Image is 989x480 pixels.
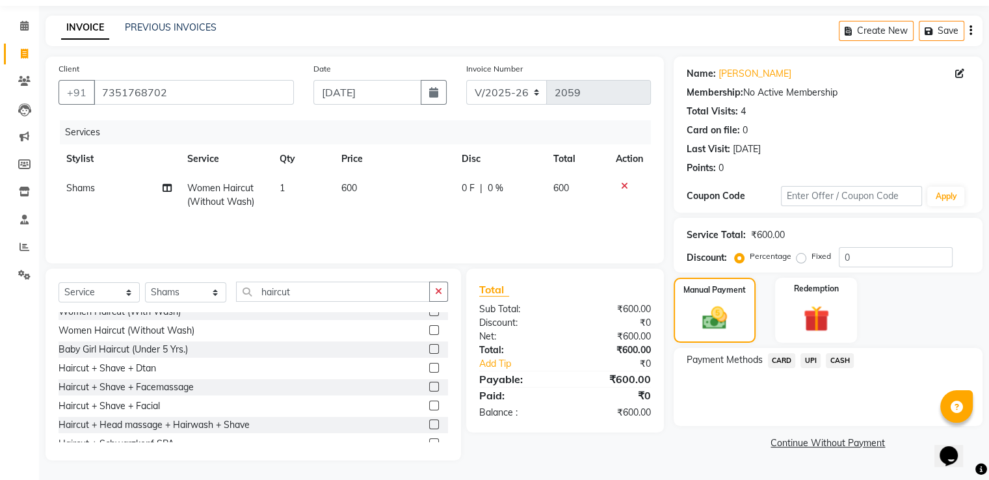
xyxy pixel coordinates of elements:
[341,182,357,194] span: 600
[927,187,964,206] button: Apply
[454,144,546,174] th: Disc
[687,189,781,203] div: Coupon Code
[741,105,746,118] div: 4
[553,182,569,194] span: 600
[179,144,272,174] th: Service
[59,80,95,105] button: +91
[719,67,791,81] a: [PERSON_NAME]
[488,181,503,195] span: 0 %
[59,437,174,451] div: Haircut + Schwarzkopf SPA
[59,380,194,394] div: Haircut + Shave + Facemassage
[479,283,509,297] span: Total
[469,371,565,387] div: Payable:
[469,406,565,420] div: Balance :
[687,105,738,118] div: Total Visits:
[565,330,661,343] div: ₹600.00
[795,302,837,335] img: _gift.svg
[480,181,482,195] span: |
[608,144,651,174] th: Action
[694,304,735,332] img: _cash.svg
[768,353,796,368] span: CARD
[236,282,430,302] input: Search or Scan
[59,144,179,174] th: Stylist
[59,324,194,338] div: Women Haircut (Without Wash)
[733,142,761,156] div: [DATE]
[687,86,743,100] div: Membership:
[687,353,763,367] span: Payment Methods
[469,357,581,371] a: Add Tip
[719,161,724,175] div: 0
[469,343,565,357] div: Total:
[94,80,294,105] input: Search by Name/Mobile/Email/Code
[565,343,661,357] div: ₹600.00
[565,388,661,403] div: ₹0
[794,283,839,295] label: Redemption
[187,182,254,207] span: Women Haircut (Without Wash)
[59,418,250,432] div: Haircut + Head massage + Hairwash + Shave
[687,161,716,175] div: Points:
[59,362,156,375] div: Haircut + Shave + Dtan
[565,371,661,387] div: ₹600.00
[466,63,523,75] label: Invoice Number
[565,302,661,316] div: ₹600.00
[59,305,181,319] div: Women Haircut (With Wash)
[683,284,746,296] label: Manual Payment
[125,21,217,33] a: PREVIOUS INVOICES
[313,63,331,75] label: Date
[60,120,661,144] div: Services
[676,436,980,450] a: Continue Without Payment
[59,399,160,413] div: Haircut + Shave + Facial
[687,228,746,242] div: Service Total:
[800,353,821,368] span: UPI
[919,21,964,41] button: Save
[750,250,791,262] label: Percentage
[565,406,661,420] div: ₹600.00
[743,124,748,137] div: 0
[687,124,740,137] div: Card on file:
[826,353,854,368] span: CASH
[687,86,969,100] div: No Active Membership
[581,357,660,371] div: ₹0
[811,250,831,262] label: Fixed
[280,182,285,194] span: 1
[781,186,923,206] input: Enter Offer / Coupon Code
[59,343,188,356] div: Baby Girl Haircut (Under 5 Yrs.)
[469,302,565,316] div: Sub Total:
[462,181,475,195] span: 0 F
[469,330,565,343] div: Net:
[469,316,565,330] div: Discount:
[839,21,914,41] button: Create New
[59,63,79,75] label: Client
[934,428,976,467] iframe: chat widget
[272,144,334,174] th: Qty
[687,67,716,81] div: Name:
[61,16,109,40] a: INVOICE
[565,316,661,330] div: ₹0
[687,251,727,265] div: Discount:
[469,388,565,403] div: Paid:
[334,144,454,174] th: Price
[66,182,95,194] span: Shams
[751,228,785,242] div: ₹600.00
[687,142,730,156] div: Last Visit:
[546,144,608,174] th: Total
